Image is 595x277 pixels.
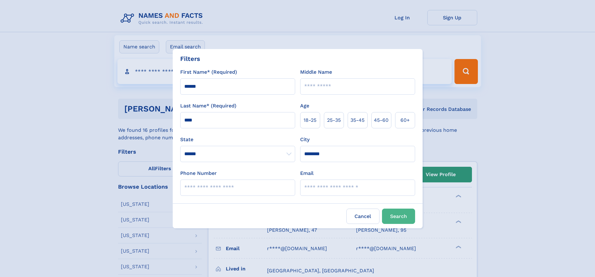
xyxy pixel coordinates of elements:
[304,116,316,124] span: 18‑25
[346,209,379,224] label: Cancel
[350,116,364,124] span: 35‑45
[300,136,310,143] label: City
[374,116,389,124] span: 45‑60
[382,209,415,224] button: Search
[180,136,295,143] label: State
[300,170,314,177] label: Email
[300,102,309,110] label: Age
[400,116,410,124] span: 60+
[300,68,332,76] label: Middle Name
[180,170,217,177] label: Phone Number
[180,102,236,110] label: Last Name* (Required)
[327,116,341,124] span: 25‑35
[180,68,237,76] label: First Name* (Required)
[180,54,200,63] div: Filters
